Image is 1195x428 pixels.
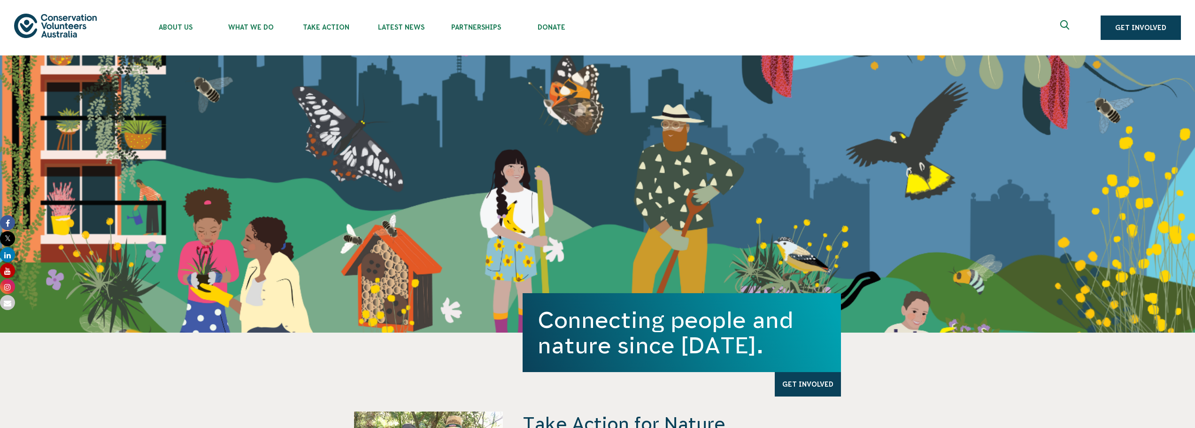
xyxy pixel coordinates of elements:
[363,23,439,31] span: Latest News
[439,23,514,31] span: Partnerships
[775,372,841,397] a: Get Involved
[1101,16,1181,40] a: Get Involved
[514,23,589,31] span: Donate
[538,307,826,358] h1: Connecting people and nature since [DATE].
[14,14,97,38] img: logo.svg
[138,23,213,31] span: About Us
[1060,20,1072,35] span: Expand search box
[1055,16,1077,39] button: Expand search box Close search box
[288,23,363,31] span: Take Action
[213,23,288,31] span: What We Do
